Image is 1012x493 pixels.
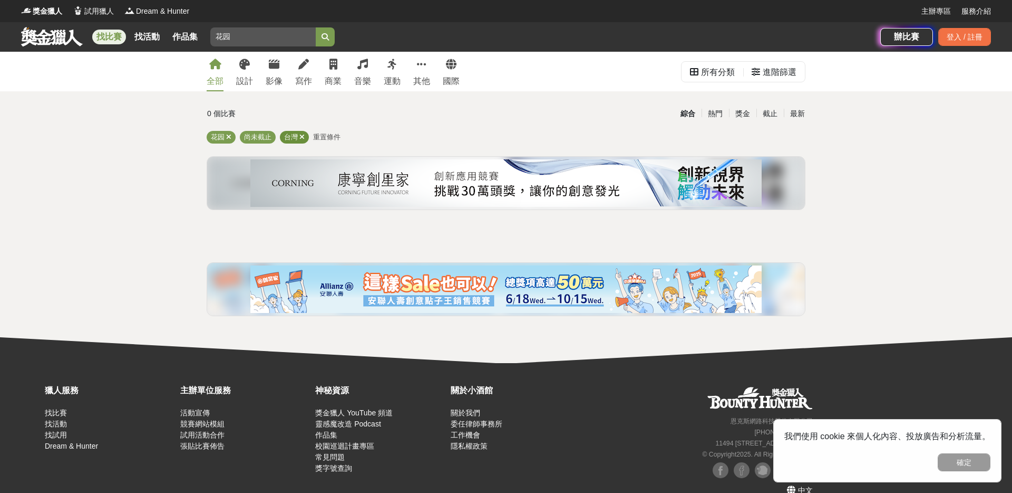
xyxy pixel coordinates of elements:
a: 關於我們 [451,409,480,417]
a: 音樂 [354,52,371,91]
a: 競賽網站模組 [180,420,225,428]
a: 活動宣傳 [180,409,210,417]
a: 找比賽 [45,409,67,417]
div: 影像 [266,75,283,88]
span: 台灣 [284,133,298,141]
a: 常見問題 [315,453,345,461]
div: 運動 [384,75,401,88]
a: 找比賽 [92,30,126,44]
div: 最新 [784,105,811,123]
a: 服務介紹 [961,6,991,17]
span: 我們使用 cookie 來個人化內容、投放廣告和分析流量。 [784,432,990,441]
a: 國際 [443,52,460,91]
a: 辦比賽 [880,28,933,46]
span: Dream & Hunter [136,6,189,17]
div: 獎金 [729,105,756,123]
div: 寫作 [295,75,312,88]
a: 隱私權政策 [451,442,488,450]
div: 全部 [207,75,223,88]
small: 恩克斯網路科技股份有限公司 [731,418,813,425]
div: 登入 / 註冊 [938,28,991,46]
small: 11494 [STREET_ADDRESS] 3 樓 [715,440,812,447]
span: 獎金獵人 [33,6,62,17]
a: 找活動 [45,420,67,428]
div: 關於小酒館 [451,384,581,397]
a: 靈感魔改造 Podcast [315,420,381,428]
div: 神秘資源 [315,384,445,397]
div: 主辦單位服務 [180,384,310,397]
a: Dream & Hunter [45,442,98,450]
a: 寫作 [295,52,312,91]
a: 主辦專區 [921,6,951,17]
a: LogoDream & Hunter [124,6,189,17]
small: © Copyright 2025 . All Rights Reserved. [702,451,812,458]
a: 運動 [384,52,401,91]
a: Logo獎金獵人 [21,6,62,17]
div: 商業 [325,75,342,88]
button: 確定 [938,453,990,471]
span: 尚未截止 [244,133,271,141]
a: 作品集 [315,431,337,439]
a: 設計 [236,52,253,91]
img: Plurk [755,462,771,478]
img: Facebook [734,462,750,478]
span: 試用獵人 [84,6,114,17]
a: 試用活動合作 [180,431,225,439]
div: 設計 [236,75,253,88]
img: Logo [73,5,83,16]
a: 找活動 [130,30,164,44]
a: 張貼比賽佈告 [180,442,225,450]
a: 影像 [266,52,283,91]
div: 國際 [443,75,460,88]
img: Logo [21,5,32,16]
a: 其他 [413,52,430,91]
img: cf4fb443-4ad2-4338-9fa3-b46b0bf5d316.png [250,266,762,313]
input: 全球自行車設計比賽 [210,27,316,46]
a: 委任律師事務所 [451,420,502,428]
a: 獎金獵人 YouTube 頻道 [315,409,393,417]
span: 重置條件 [313,133,340,141]
a: 校園巡迴計畫專區 [315,442,374,450]
a: 全部 [207,52,223,91]
div: 音樂 [354,75,371,88]
div: 熱門 [702,105,729,123]
span: 花园 [211,133,225,141]
div: 進階篩選 [763,62,796,83]
small: [PHONE_NUMBER] [754,429,812,436]
a: 工作機會 [451,431,480,439]
div: 綜合 [674,105,702,123]
div: 其他 [413,75,430,88]
div: 0 個比賽 [207,105,406,123]
img: Facebook [713,462,728,478]
a: 商業 [325,52,342,91]
a: 作品集 [168,30,202,44]
img: 450e0687-a965-40c0-abf0-84084e733638.png [250,159,762,207]
a: Logo試用獵人 [73,6,114,17]
a: 獎字號查詢 [315,464,352,472]
div: 所有分類 [701,62,735,83]
img: Logo [124,5,135,16]
div: 獵人服務 [45,384,175,397]
a: 找試用 [45,431,67,439]
div: 截止 [756,105,784,123]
